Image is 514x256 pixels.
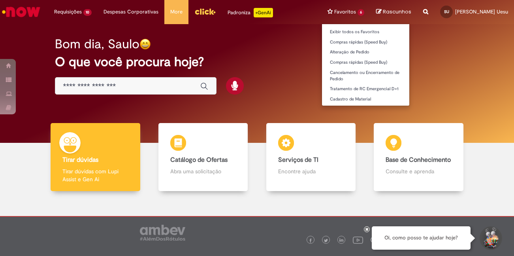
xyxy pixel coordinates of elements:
h2: O que você procura hoje? [55,55,459,69]
b: Base de Conhecimento [386,156,451,164]
a: Tratamento de RC Emergencial D+1 [322,85,409,93]
span: 10 [83,9,92,16]
span: 6 [358,9,364,16]
p: Encontre ajuda [278,167,344,175]
p: Consulte e aprenda [386,167,451,175]
img: logo_footer_facebook.png [309,239,313,243]
a: Cadastro de Material [322,95,409,104]
a: Base de Conhecimento Consulte e aprenda [365,123,473,192]
a: Cancelamento ou Encerramento de Pedido [322,68,409,83]
img: logo_footer_workplace.png [371,236,378,243]
span: Favoritos [334,8,356,16]
span: More [170,8,183,16]
p: Abra uma solicitação [170,167,236,175]
ul: Favoritos [322,24,410,106]
h2: Bom dia, Saulo [55,37,139,51]
span: [PERSON_NAME] Uesu [455,8,508,15]
img: click_logo_yellow_360x200.png [194,6,216,17]
p: Tirar dúvidas com Lupi Assist e Gen Ai [62,167,128,183]
div: Oi, como posso te ajudar hoje? [372,226,471,250]
div: Padroniza [228,8,273,17]
span: Requisições [54,8,82,16]
img: happy-face.png [139,38,151,50]
button: Iniciar Conversa de Suporte [478,226,502,250]
img: logo_footer_twitter.png [324,239,328,243]
a: Serviços de TI Encontre ajuda [257,123,365,192]
img: ServiceNow [1,4,41,20]
a: Catálogo de Ofertas Abra uma solicitação [149,123,257,192]
span: SU [444,9,449,14]
b: Serviços de TI [278,156,318,164]
p: +GenAi [254,8,273,17]
span: Rascunhos [383,8,411,15]
a: Tirar dúvidas Tirar dúvidas com Lupi Assist e Gen Ai [41,123,149,192]
a: Rascunhos [376,8,411,16]
b: Tirar dúvidas [62,156,98,164]
a: Compras rápidas (Speed Buy) [322,58,409,67]
a: Compras rápidas (Speed Buy) [322,38,409,47]
img: logo_footer_ambev_rotulo_gray.png [140,225,185,241]
a: Exibir todos os Favoritos [322,28,409,36]
span: Despesas Corporativas [104,8,158,16]
b: Catálogo de Ofertas [170,156,228,164]
img: logo_footer_linkedin.png [339,238,343,243]
a: Alteração de Pedido [322,48,409,57]
img: logo_footer_youtube.png [353,235,363,245]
